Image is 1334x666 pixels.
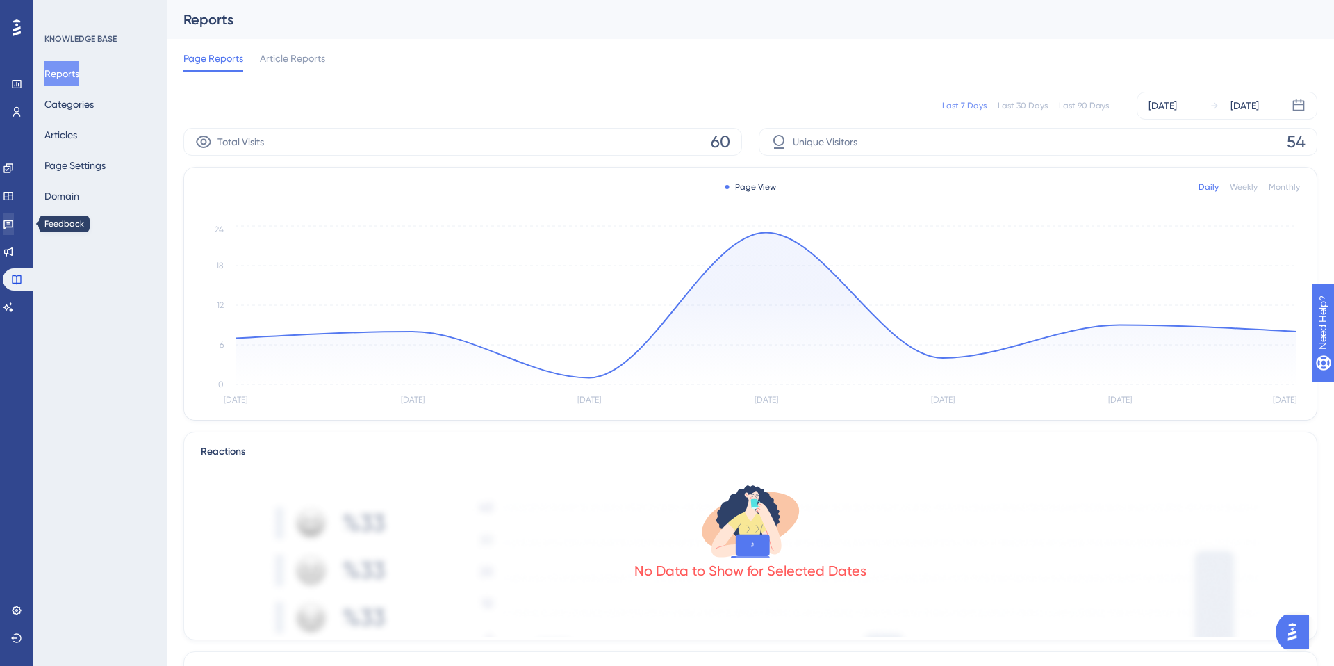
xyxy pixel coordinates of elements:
tspan: 18 [216,261,224,270]
tspan: 0 [218,380,224,389]
tspan: 12 [217,300,224,310]
div: No Data to Show for Selected Dates [634,561,866,580]
tspan: [DATE] [755,395,778,405]
button: Domain [44,184,79,209]
div: Daily [1199,181,1219,193]
button: Access [44,214,76,239]
span: Unique Visitors [793,133,857,150]
span: 54 [1287,131,1306,153]
div: Monthly [1269,181,1300,193]
tspan: [DATE] [1273,395,1296,405]
div: KNOWLEDGE BASE [44,33,117,44]
div: Last 90 Days [1059,100,1109,111]
div: Reactions [201,444,1300,460]
div: Last 7 Days [942,100,987,111]
tspan: 6 [220,340,224,350]
div: Page View [725,181,776,193]
button: Page Settings [44,153,106,178]
span: Need Help? [33,3,87,20]
div: Last 30 Days [998,100,1048,111]
span: Total Visits [217,133,264,150]
div: [DATE] [1148,97,1177,114]
iframe: UserGuiding AI Assistant Launcher [1276,611,1317,653]
tspan: [DATE] [224,395,247,405]
button: Reports [44,61,79,86]
tspan: [DATE] [401,395,425,405]
button: Articles [44,122,77,147]
tspan: [DATE] [577,395,601,405]
span: Page Reports [183,50,243,67]
div: [DATE] [1230,97,1259,114]
tspan: [DATE] [931,395,955,405]
span: Article Reports [260,50,325,67]
span: 60 [711,131,730,153]
tspan: 24 [215,225,224,234]
div: Weekly [1230,181,1258,193]
tspan: [DATE] [1108,395,1132,405]
button: Categories [44,92,94,117]
div: Reports [183,10,1283,29]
